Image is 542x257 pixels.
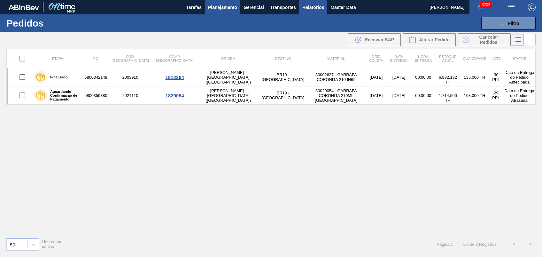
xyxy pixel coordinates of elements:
span: Relatórios [302,4,324,11]
label: Finalizado [47,75,68,79]
span: Cancelar Pedidos [472,35,506,45]
span: Quantidade [463,57,486,60]
td: 5800359880 [83,86,108,105]
span: Página : 1 [437,242,453,247]
td: 00:00:00 [411,68,436,86]
td: 00:00:00 [411,86,436,105]
td: [DATE] [387,68,411,86]
span: Linhas por página [42,239,62,249]
td: [DATE] [366,68,387,86]
span: Planejamento [208,4,237,11]
span: Destino [275,57,291,60]
span: Hora Entrega [414,55,432,62]
span: Data entrega [390,55,407,62]
a: Finalizado58003421482003910[PERSON_NAME] - [GEOGRAPHIC_DATA] ([GEOGRAPHIC_DATA])BR19 - [GEOGRAPHI... [7,68,536,86]
span: PO [93,57,98,60]
span: 6.882,132 TH [439,75,457,84]
button: Filtro [481,17,536,30]
td: BR19 - [GEOGRAPHIC_DATA] [259,68,306,86]
span: Filtro [508,21,519,26]
td: BR19 - [GEOGRAPHIC_DATA] [259,86,306,105]
td: 30029054 - GARRAFA CORONITA 210ML [GEOGRAPHIC_DATA] [306,86,366,105]
td: Data da Entrega do Pedido Atrasada [503,86,535,105]
td: [DATE] [366,86,387,105]
img: Logout [528,4,536,11]
button: Notificações [469,3,490,12]
span: Status [513,57,526,60]
span: 3202 [480,1,492,8]
div: 1812364 [153,75,196,80]
h1: Pedidos [6,20,100,27]
td: 2021110 [108,86,152,105]
div: Visão em Cards [524,34,536,46]
span: Gerencial [244,4,264,11]
td: 2003910 [108,68,152,86]
div: 1829054 [153,93,196,98]
span: Estoque atual [439,55,457,62]
span: Transportes [270,4,296,11]
span: Origem [221,57,236,60]
td: [PERSON_NAME] - [GEOGRAPHIC_DATA] ([GEOGRAPHIC_DATA]) [197,68,259,86]
span: Material [327,57,345,60]
td: [PERSON_NAME] - [GEOGRAPHIC_DATA] ([GEOGRAPHIC_DATA]) [197,86,259,105]
td: 135,000 TH [460,68,489,86]
span: Data coleta [369,55,383,62]
button: > [522,236,538,252]
img: userActions [507,4,515,11]
td: Data da Entrega do Pedido Antecipada [503,68,535,86]
span: Alterar Pedido [419,37,450,42]
td: [DATE] [387,86,411,105]
td: 30 PPL [489,68,504,86]
div: Cancelar Pedidos em Massa [458,33,511,46]
button: < [506,236,522,252]
span: Comp. [GEOGRAPHIC_DATA] [156,55,193,62]
label: Aguardando Confirmação de Pagamento [47,90,81,101]
a: Aguardando Confirmação de Pagamento58003598802021110[PERSON_NAME] - [GEOGRAPHIC_DATA] ([GEOGRAPHI... [7,86,536,105]
div: Alterar Pedido [403,33,456,46]
img: TNhmsLtSVTkK8tSr43FrP2fwEKptu5GPRR3wAAAABJRU5ErkJggg== [8,4,39,10]
span: Lote [492,57,501,60]
span: 1.714,500 TH [439,93,457,103]
div: Reenviar SAP [348,33,401,46]
td: 108,000 TH [460,86,489,105]
span: Cód. [GEOGRAPHIC_DATA] [112,55,149,62]
td: 29 PPL [489,86,504,105]
span: Master Data [330,4,356,11]
button: Cancelar Pedidos [458,33,511,46]
div: 50 [10,242,15,247]
span: Etapa [52,57,63,60]
span: 1 - 2 de 2 Registros [463,242,497,247]
td: 5800342148 [83,68,108,86]
div: Visão em Lista [512,34,524,46]
span: Reenviar SAP [365,37,394,42]
td: 30002627 - GARRAFA CORONITA 210 IN65 [306,68,366,86]
span: Tarefas [186,4,202,11]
